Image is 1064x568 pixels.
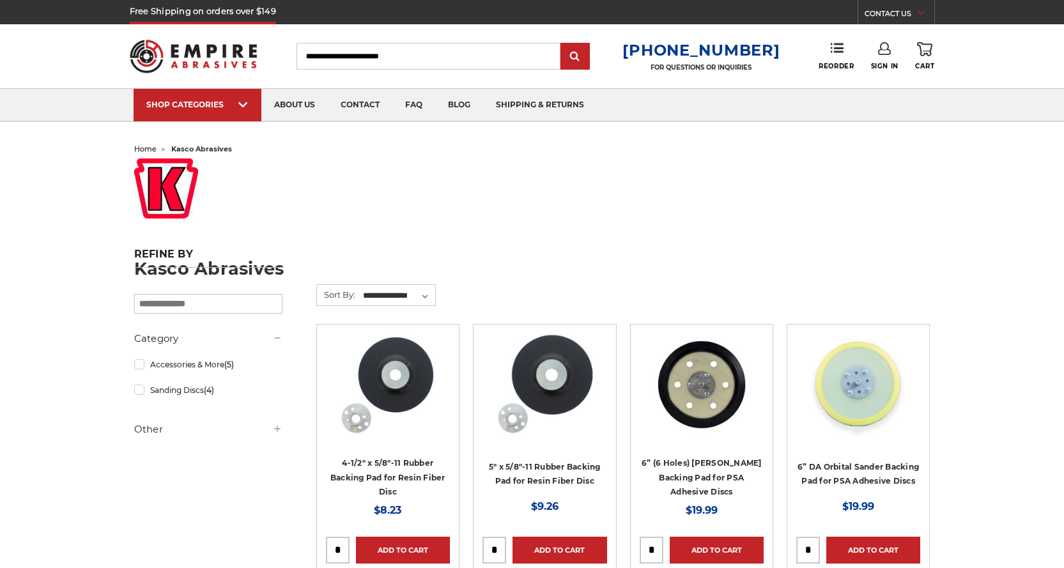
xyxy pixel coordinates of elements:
[865,6,934,24] a: CONTACT US
[562,44,588,70] input: Submit
[330,458,445,496] a: 4-1/2" x 5/8"-11 Rubber Backing Pad for Resin Fiber Disc
[356,537,450,564] a: Add to Cart
[686,504,718,516] span: $19.99
[796,334,920,457] a: 6” DA Orbital Sander Backing Pad for PSA Adhesive Discs
[842,500,874,512] span: $19.99
[871,62,898,70] span: Sign In
[482,334,606,457] a: 5 Inch Backing Pad for resin fiber disc with 5/8"-11 locking nut rubber
[392,89,435,121] a: faq
[224,360,234,369] span: (5)
[915,62,934,70] span: Cart
[915,42,934,70] a: Cart
[134,248,282,268] h5: Refine by
[337,334,439,436] img: 4-1/2" Resin Fiber Disc Backing Pad Flexible Rubber
[171,144,232,153] span: kasco abrasives
[513,537,606,564] a: Add to Cart
[819,42,854,70] a: Reorder
[361,286,435,305] select: Sort By:
[130,31,258,81] img: Empire Abrasives
[134,144,157,153] a: home
[328,89,392,121] a: contact
[642,458,762,496] a: 6” (6 Holes) [PERSON_NAME] Backing Pad for PSA Adhesive Discs
[798,462,919,486] a: 6” DA Orbital Sander Backing Pad for PSA Adhesive Discs
[622,41,780,59] a: [PHONE_NUMBER]
[819,62,854,70] span: Reorder
[134,422,282,437] h5: Other
[483,89,597,121] a: shipping & returns
[134,260,930,277] h1: Kasco Abrasives
[640,334,764,457] a: 6” (6 Holes) DA Sander Backing Pad for PSA Adhesive Discs
[261,89,328,121] a: about us
[531,500,559,512] span: $9.26
[326,334,450,457] a: 4-1/2" Resin Fiber Disc Backing Pad Flexible Rubber
[134,331,282,346] h5: Category
[651,334,753,436] img: 6” (6 Holes) DA Sander Backing Pad for PSA Adhesive Discs
[670,537,764,564] a: Add to Cart
[622,63,780,72] p: FOR QUESTIONS OR INQUIRIES
[134,379,282,401] a: Sanding Discs
[826,537,920,564] a: Add to Cart
[146,100,249,109] div: SHOP CATEGORIES
[374,504,401,516] span: $8.23
[807,334,909,436] img: 6” DA Orbital Sander Backing Pad for PSA Adhesive Discs
[134,353,282,376] a: Accessories & More
[317,285,355,304] label: Sort By:
[435,89,483,121] a: blog
[493,334,596,436] img: 5 Inch Backing Pad for resin fiber disc with 5/8"-11 locking nut rubber
[489,462,601,486] a: 5" x 5/8"-11 Rubber Backing Pad for Resin Fiber Disc
[204,385,214,395] span: (4)
[134,158,198,219] img: kasco_logo_red_1508352977__66060.original.jpg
